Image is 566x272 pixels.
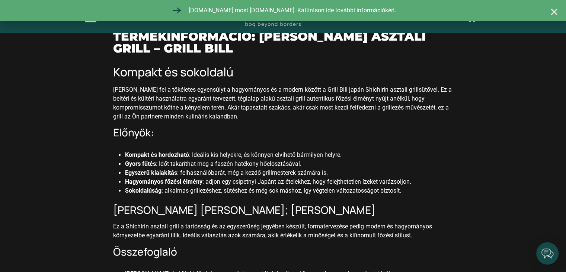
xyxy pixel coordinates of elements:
h2: Kompakt és sokoldalú [113,65,453,79]
li: : adjon egy csipetnyi Japánt az ételekhez, hogy felejthetetlen ízeket varázsoljon. [125,177,441,186]
p: Ez a Shichirin asztali grill a tartósság és az egyszerűség jegyében készült, formatervezése pedig... [113,222,453,240]
li: : felhasználóbarát, még a kezdő grillmesterek számára is. [125,168,441,177]
strong: Sokoldalúság [125,187,162,194]
strong: Hagyományos főzési élmény [125,178,202,185]
a: Close [550,7,559,16]
li: : alkalmas grillezéshez, sütéshez és még sok máshoz, így végtelen változatosságot biztosít. [125,186,441,195]
strong: Egyszerű kialakítás [125,169,177,176]
a: [DOMAIN_NAME] most [DOMAIN_NAME]. Kattintson ide további információkért. [170,4,396,17]
span: [DOMAIN_NAME] most [DOMAIN_NAME]. Kattintson ide további információkért. [187,6,396,15]
strong: Gyors fűtés [125,160,156,167]
h3: [PERSON_NAME] [PERSON_NAME]; [PERSON_NAME] [113,204,453,216]
h2: Termékinformáció: [PERSON_NAME] asztali grill – Grill Bill [113,31,453,54]
h3: Összefoglaló [113,246,453,258]
li: : Ideális kis helyekre, és könnyen elvihető bármilyen helyre. [125,151,441,159]
li: : Időt takaríthat meg a faszén hatékony hőelosztásával. [125,159,441,168]
strong: Kompakt és hordozható [125,151,189,158]
p: [PERSON_NAME] fel a tökéletes egyensúlyt a hagyományos és a modern között a Grill Bill japán Shic... [113,85,453,121]
h3: Előnyök: [113,126,453,139]
iframe: belco-activator-frame [536,242,559,265]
